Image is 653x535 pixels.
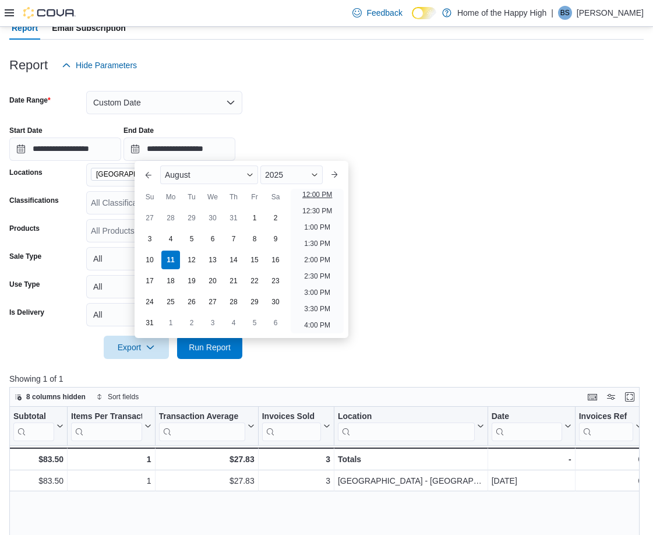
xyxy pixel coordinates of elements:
[366,7,402,19] span: Feedback
[266,314,285,332] div: day-6
[577,6,644,20] p: [PERSON_NAME]
[560,6,570,20] span: BS
[182,209,201,227] div: day-29
[298,188,337,202] li: 12:00 PM
[298,204,337,218] li: 12:30 PM
[203,314,222,332] div: day-3
[159,474,255,488] div: $27.83
[245,293,264,311] div: day-29
[203,188,222,206] div: We
[9,138,121,161] input: Press the down key to open a popover containing a calendar.
[182,251,201,269] div: day-12
[96,168,187,180] span: [GEOGRAPHIC_DATA] - [GEOGRAPHIC_DATA] - Fire & Flower
[338,474,484,488] div: [GEOGRAPHIC_DATA] - [GEOGRAPHIC_DATA] - Fire & Flower
[189,342,231,353] span: Run Report
[338,452,484,466] div: Totals
[299,253,335,267] li: 2:00 PM
[262,411,330,441] button: Invoices Sold
[86,303,242,326] button: All
[262,411,321,422] div: Invoices Sold
[161,314,180,332] div: day-1
[551,6,553,20] p: |
[71,411,142,422] div: Items Per Transaction
[140,188,159,206] div: Su
[492,411,562,422] div: Date
[123,138,235,161] input: Press the down key to enter a popover containing a calendar. Press the escape key to close the po...
[9,196,59,205] label: Classifications
[558,6,572,20] div: Bilal Samuel-Melville
[579,474,643,488] div: 0
[260,166,323,184] div: Button. Open the year selector. 2025 is currently selected.
[161,251,180,269] div: day-11
[159,411,255,441] button: Transaction Average
[13,452,63,466] div: $83.50
[266,188,285,206] div: Sa
[159,411,245,441] div: Transaction Average
[224,314,243,332] div: day-4
[91,390,143,404] button: Sort fields
[604,390,618,404] button: Display options
[457,6,546,20] p: Home of the Happy High
[111,336,162,359] span: Export
[108,392,139,402] span: Sort fields
[86,91,242,114] button: Custom Date
[299,286,335,300] li: 3:00 PM
[224,209,243,227] div: day-31
[182,314,201,332] div: day-2
[579,411,643,441] button: Invoices Ref
[177,336,242,359] button: Run Report
[325,166,344,184] button: Next month
[52,16,126,40] span: Email Subscription
[140,293,159,311] div: day-24
[182,230,201,248] div: day-5
[13,411,54,422] div: Subtotal
[160,166,258,184] div: Button. Open the month selector. August is currently selected.
[12,16,38,40] span: Report
[9,58,48,72] h3: Report
[71,474,151,488] div: 1
[338,411,484,441] button: Location
[623,390,637,404] button: Enter fullscreen
[299,220,335,234] li: 1:00 PM
[266,272,285,290] div: day-23
[492,474,571,488] div: [DATE]
[579,411,633,422] div: Invoices Ref
[245,251,264,269] div: day-15
[161,209,180,227] div: day-28
[203,251,222,269] div: day-13
[299,237,335,251] li: 1:30 PM
[159,411,245,422] div: Transaction Average
[412,7,436,19] input: Dark Mode
[579,452,643,466] div: 0
[492,452,571,466] div: -
[224,230,243,248] div: day-7
[9,280,40,289] label: Use Type
[203,230,222,248] div: day-6
[299,318,335,332] li: 4:00 PM
[266,251,285,269] div: day-16
[86,275,242,298] button: All
[492,411,562,441] div: Date
[161,230,180,248] div: day-4
[140,209,159,227] div: day-27
[159,452,255,466] div: $27.83
[139,207,286,333] div: August, 2025
[245,188,264,206] div: Fr
[348,1,407,24] a: Feedback
[262,411,321,441] div: Invoices Sold
[165,170,190,179] span: August
[9,96,51,105] label: Date Range
[9,373,646,385] p: Showing 1 of 1
[23,7,76,19] img: Cova
[579,411,633,441] div: Invoices Ref
[139,166,158,184] button: Previous Month
[203,272,222,290] div: day-20
[104,336,169,359] button: Export
[9,308,44,317] label: Is Delivery
[203,209,222,227] div: day-30
[262,474,330,488] div: 3
[13,411,54,441] div: Subtotal
[245,230,264,248] div: day-8
[265,170,283,179] span: 2025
